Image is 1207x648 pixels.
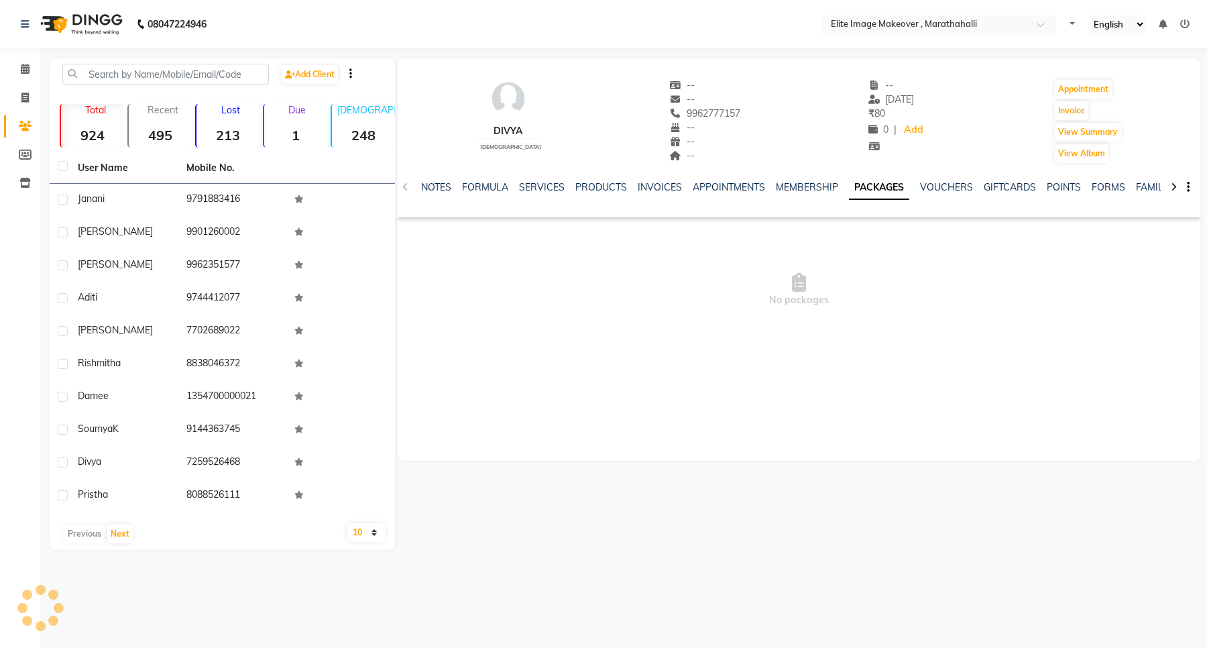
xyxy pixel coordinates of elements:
[894,123,897,137] span: |
[178,184,287,217] td: 9791883416
[669,150,695,162] span: --
[849,176,909,200] a: PACKAGES
[1136,181,1168,193] a: FAMILY
[134,104,192,116] p: Recent
[638,181,682,193] a: INVOICES
[78,291,97,303] span: Aditi
[332,127,396,144] strong: 248
[178,282,287,315] td: 9744412077
[1055,144,1108,163] button: View Album
[196,127,260,144] strong: 213
[421,181,451,193] a: NOTES
[78,324,153,336] span: [PERSON_NAME]
[669,121,695,133] span: --
[178,153,287,184] th: Mobile No.
[178,447,287,480] td: 7259526468
[66,104,125,116] p: Total
[398,223,1200,357] span: No packages
[78,390,109,402] span: damee
[480,144,541,150] span: [DEMOGRAPHIC_DATA]
[669,93,695,105] span: --
[776,181,838,193] a: MEMBERSHIP
[868,123,888,136] span: 0
[78,488,108,500] span: Pristha
[868,93,915,105] span: [DATE]
[61,127,125,144] strong: 924
[178,250,287,282] td: 9962351577
[107,525,133,543] button: Next
[868,79,894,91] span: --
[1055,123,1121,142] button: View Summary
[282,65,338,84] a: Add Client
[669,107,740,119] span: 9962777157
[868,107,874,119] span: ₹
[129,127,192,144] strong: 495
[902,121,925,140] a: Add
[148,5,207,43] b: 08047224946
[920,181,973,193] a: VOUCHERS
[462,181,508,193] a: FORMULA
[669,136,695,148] span: --
[1092,181,1125,193] a: FORMS
[70,153,178,184] th: User Name
[984,181,1036,193] a: GIFTCARDS
[669,79,695,91] span: --
[267,104,328,116] p: Due
[519,181,565,193] a: SERVICES
[202,104,260,116] p: Lost
[1047,181,1081,193] a: POINTS
[78,258,153,270] span: [PERSON_NAME]
[78,193,105,205] span: Janani
[178,480,287,512] td: 8088526111
[264,127,328,144] strong: 1
[1055,101,1088,120] button: Invoice
[78,357,121,369] span: Rishmitha
[575,181,627,193] a: PRODUCTS
[337,104,396,116] p: [DEMOGRAPHIC_DATA]
[78,423,113,435] span: Soumya
[488,78,528,119] img: avatar
[475,124,541,138] div: divya
[693,181,765,193] a: APPOINTMENTS
[78,225,153,237] span: [PERSON_NAME]
[34,5,126,43] img: logo
[78,455,101,468] span: Divya
[62,64,269,85] input: Search by Name/Mobile/Email/Code
[178,414,287,447] td: 9144363745
[178,315,287,348] td: 7702689022
[178,348,287,381] td: 8838046372
[1055,80,1112,99] button: Appointment
[113,423,119,435] span: K
[868,107,885,119] span: 80
[178,381,287,414] td: 1354700000021
[178,217,287,250] td: 9901260002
